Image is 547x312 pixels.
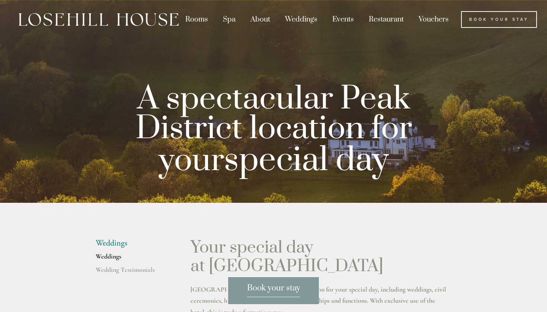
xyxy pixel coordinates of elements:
div: Weddings [278,11,324,28]
div: Spa [216,11,242,28]
a: Book your stay [228,277,319,305]
h1: Your special day at [GEOGRAPHIC_DATA] [191,238,451,276]
a: Wedding Testimonials [96,266,167,279]
div: Restaurant [362,11,410,28]
a: Vouchers [412,11,455,28]
img: Losehill House [19,13,179,26]
div: About [244,11,277,28]
p: A spectacular Peak District location for your [108,84,439,178]
li: Weddings [96,238,167,248]
a: Weddings [96,252,167,266]
div: Events [326,11,361,28]
div: Rooms [179,11,215,28]
a: Book Your Stay [461,11,537,28]
strong: special day [224,140,388,181]
span: Book your stay [247,283,300,297]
